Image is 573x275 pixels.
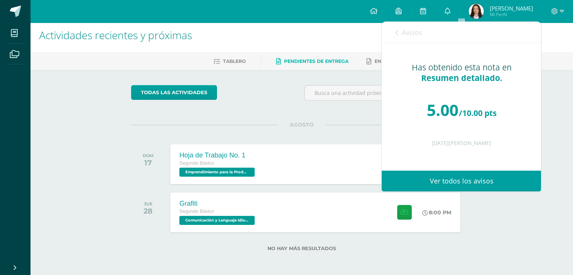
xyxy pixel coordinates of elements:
div: 17 [143,158,154,167]
a: Ver todos los avisos [382,171,541,191]
span: [PERSON_NAME] [489,5,533,12]
a: Entregadas [367,55,408,67]
span: Comunicación y Lenguaje Idioma Español '2.2' [179,216,255,225]
label: No hay más resultados [131,246,472,251]
span: Avisos [402,28,422,37]
div: [DATE][PERSON_NAME] [397,140,526,147]
span: Segundo Básico [179,160,214,166]
div: DOM [143,153,154,158]
div: 8:00 PM [422,209,451,216]
img: 622006259b0f75aac925ca47937ae428.png [469,4,484,19]
span: Segundo Básico [179,209,214,214]
span: Resumen detallado. [421,72,502,83]
span: Tablero [223,58,246,64]
div: 28 [144,206,153,215]
a: Pendientes de entrega [276,55,348,67]
span: Emprendimiento para la Productividad '2.2' [179,168,255,177]
div: JUE [144,201,153,206]
input: Busca una actividad próxima aquí... [305,86,472,100]
div: Grafiti [179,200,257,208]
div: Hoja de Trabajo No. 1 [179,151,257,159]
a: Tablero [214,55,246,67]
span: 5.00 [426,99,458,121]
span: Pendientes de entrega [284,58,348,64]
span: Mi Perfil [489,11,533,18]
span: Actividades recientes y próximas [39,28,192,42]
a: todas las Actividades [131,85,217,100]
span: Entregadas [374,58,408,64]
span: /10.00 pts [458,108,496,118]
span: AGOSTO [278,121,326,128]
div: Has obtenido esta nota en [397,62,526,83]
